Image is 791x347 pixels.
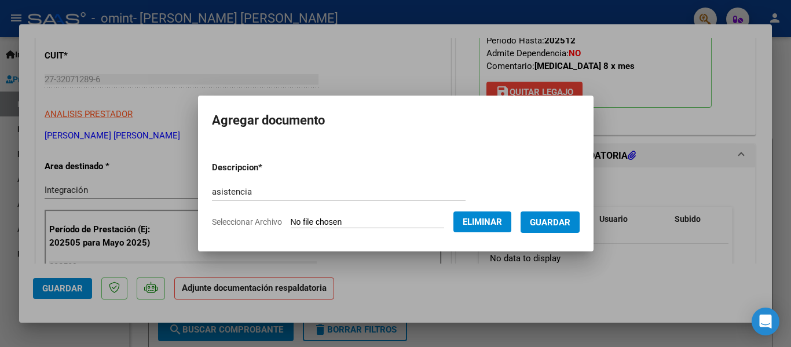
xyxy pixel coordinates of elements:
span: Seleccionar Archivo [212,217,282,227]
button: Eliminar [453,211,511,232]
span: Guardar [530,217,570,228]
div: Open Intercom Messenger [752,308,779,335]
h2: Agregar documento [212,109,580,132]
span: Eliminar [463,217,502,227]
p: Descripcion [212,161,323,174]
button: Guardar [521,211,580,233]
